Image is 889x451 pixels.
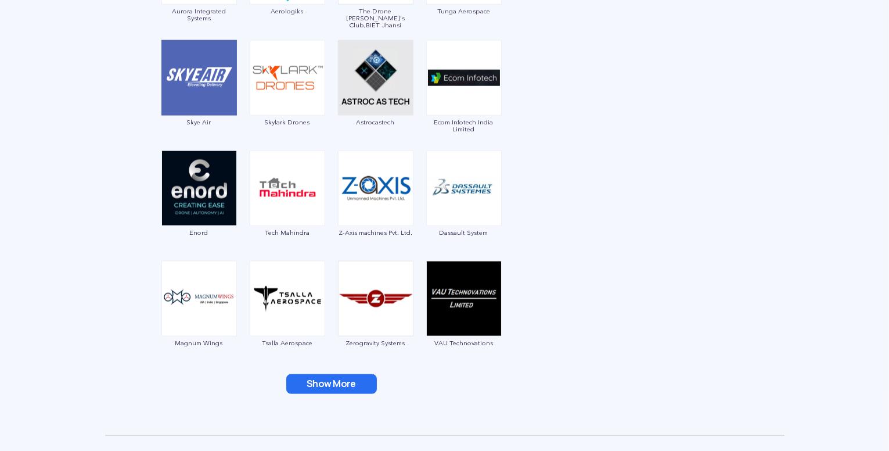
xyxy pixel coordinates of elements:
span: Dassault System [426,229,502,236]
a: Ecom Infotech India Limited [426,72,502,133]
span: Z-Axis machines Pvt. Ltd. [337,229,414,236]
a: Tsalla Aerospace [249,293,326,346]
a: Skye Air [161,72,237,126]
img: ic_zaxis.png [338,151,413,226]
a: Z-Axis machines Pvt. Ltd. [337,182,414,236]
span: Aurora Integrated Systems [161,8,237,22]
img: ic_ecom.png [426,40,502,116]
span: VAU Technovations [426,339,502,346]
a: VAU Technovations [426,293,502,346]
span: Astrocastech [337,119,414,126]
img: ic_enord.png [161,151,237,226]
span: Ecom Infotech India Limited [426,119,502,133]
span: Magnum Wings [161,339,237,346]
img: ic_techmahindra.png [250,151,325,226]
a: Enord [161,182,237,236]
span: Tsalla Aerospace [249,339,326,346]
img: img_vau.png [426,261,502,337]
span: The Drone [PERSON_NAME]'s Club,BIET Jhansi [337,8,414,28]
span: Zerogravity Systems [337,339,414,346]
a: Skylark Drones [249,72,326,126]
a: Tech Mahindra [249,182,326,236]
span: Tunga Aerospace [426,8,502,15]
img: ic_tsalla.png [250,261,325,337]
a: Dassault System [426,182,502,236]
span: Enord [161,229,237,236]
span: Aerologiks [249,8,326,15]
a: Astrocastech [337,72,414,126]
span: Tech Mahindra [249,229,326,236]
span: Skye Air [161,119,237,126]
a: Magnum Wings [161,293,237,346]
img: ic_skylark.png [250,40,325,116]
img: ic_dassaultsystems.png [426,151,502,226]
span: Skylark Drones [249,119,326,126]
img: img_skye.png [161,40,237,116]
button: Show More [286,374,377,394]
a: Zerogravity Systems [337,293,414,346]
img: ic_zerogravity.png [338,261,413,337]
img: ic_astrocastech.png [338,40,413,116]
img: ic_magnumwings.png [161,261,237,337]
